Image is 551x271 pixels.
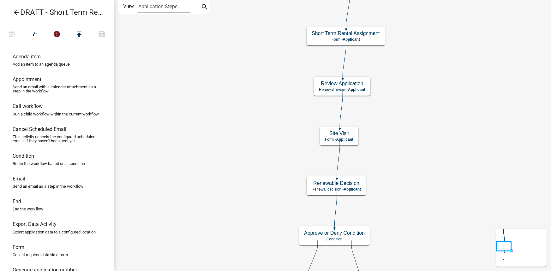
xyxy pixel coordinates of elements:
[13,62,70,66] p: Add an item to an agenda queue
[325,137,353,142] p: Form -
[13,207,43,211] p: End the workflow
[304,237,365,241] p: Condition
[13,112,99,116] p: Run a child workflow within the current workflow
[13,162,85,166] p: Route the workflow based on a condition
[348,87,365,92] span: Applicant
[0,28,23,41] button: Test Workflow
[201,3,208,12] i: search
[200,3,210,13] button: search
[13,76,41,82] h6: Appointment
[45,28,68,41] button: 5 problems in this workflow
[312,180,361,186] h5: Renewable Decision
[23,28,45,41] button: Auto Layout
[75,30,83,39] i: publish
[5,5,104,20] a: DRAFT - Short Term Rental Application Registration
[343,37,360,42] span: Applicant
[319,87,365,92] p: Renewal review -
[98,30,106,39] i: save
[0,28,113,43] div: Workflow actions
[312,187,361,191] p: Renewal decision -
[13,9,20,17] i: arrow_back
[8,30,15,39] i: open_in_browser
[312,37,380,42] p: Form -
[13,244,24,250] h6: Form
[13,153,34,159] h6: Condition
[13,103,43,109] h6: Call workflow
[336,137,353,142] span: Applicant
[13,54,41,60] h6: Agenda item
[13,184,83,188] p: Send an email as a step in the workflow
[13,126,66,132] h6: Cancel Scheduled Email
[53,30,61,39] i: error
[13,230,96,234] p: Export application data to a configured location
[344,187,361,191] span: Applicant
[13,253,68,257] p: Collect required data via a form
[91,28,113,41] button: Save
[319,80,365,86] h5: Review Application
[13,176,25,182] h6: Email
[13,135,101,143] p: This activity cancels the configured scheduled emails if they haven't been sent yet.
[31,30,38,39] i: compare_arrows
[13,85,101,93] p: Send an email with a calendar attachment as a step in the workflow
[304,230,365,236] h5: Approve or Deny Condition
[68,28,91,41] button: Publish
[13,198,21,204] h6: End
[13,221,57,227] h6: Export Data Activity
[312,30,380,36] h5: Short Term Rental Assignment
[325,130,353,136] h5: Site Visit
